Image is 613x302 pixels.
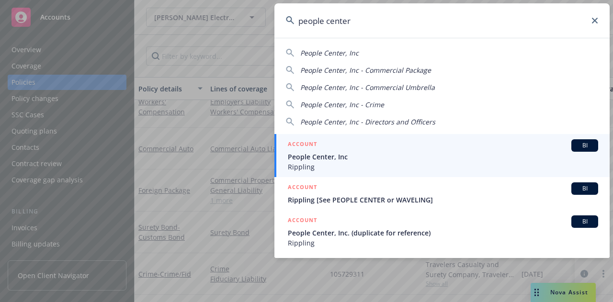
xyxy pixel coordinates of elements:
span: People Center, Inc - Directors and Officers [300,117,435,126]
span: People Center, Inc - Crime [300,100,384,109]
h5: ACCOUNT [288,215,317,227]
span: Rippling [See PEOPLE CENTER or WAVELING] [288,195,598,205]
span: People Center, Inc [288,152,598,162]
input: Search... [274,3,610,38]
span: People Center, Inc - Commercial Package [300,66,431,75]
a: ACCOUNTBIPeople Center, Inc. (duplicate for reference)Rippling [274,210,610,253]
a: ACCOUNTBIPeople Center, IncRippling [274,134,610,177]
span: Rippling [288,238,598,248]
a: ACCOUNTBIRippling [See PEOPLE CENTER or WAVELING] [274,177,610,210]
span: People Center, Inc. (duplicate for reference) [288,228,598,238]
span: BI [575,184,594,193]
span: People Center, Inc [300,48,359,57]
span: BI [575,217,594,226]
h5: ACCOUNT [288,139,317,151]
span: BI [575,141,594,150]
span: People Center, Inc - Commercial Umbrella [300,83,435,92]
span: Rippling [288,162,598,172]
h5: ACCOUNT [288,182,317,194]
